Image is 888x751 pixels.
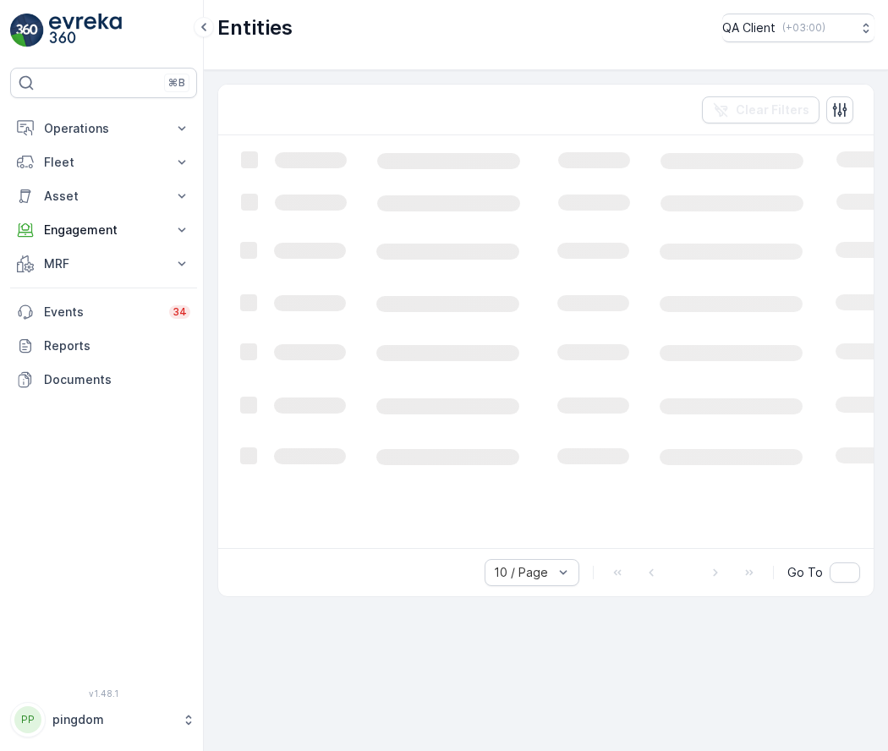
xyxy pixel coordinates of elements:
p: Fleet [44,154,163,171]
p: Clear Filters [736,101,809,118]
p: 34 [173,305,187,319]
p: ( +03:00 ) [782,21,825,35]
p: pingdom [52,711,173,728]
p: Engagement [44,222,163,238]
p: Events [44,304,159,321]
a: Documents [10,363,197,397]
a: Events34 [10,295,197,329]
button: QA Client(+03:00) [722,14,874,42]
a: Reports [10,329,197,363]
p: Reports [44,337,190,354]
p: MRF [44,255,163,272]
button: PPpingdom [10,702,197,737]
button: Asset [10,179,197,213]
p: ⌘B [168,76,185,90]
p: QA Client [722,19,776,36]
div: PP [14,706,41,733]
p: Operations [44,120,163,137]
button: Operations [10,112,197,145]
p: Asset [44,188,163,205]
button: MRF [10,247,197,281]
button: Fleet [10,145,197,179]
span: Go To [787,564,823,581]
button: Clear Filters [702,96,819,123]
img: logo [10,14,44,47]
span: v 1.48.1 [10,688,197,699]
p: Entities [217,14,293,41]
p: Documents [44,371,190,388]
img: logo_light-DOdMpM7g.png [49,14,122,47]
button: Engagement [10,213,197,247]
